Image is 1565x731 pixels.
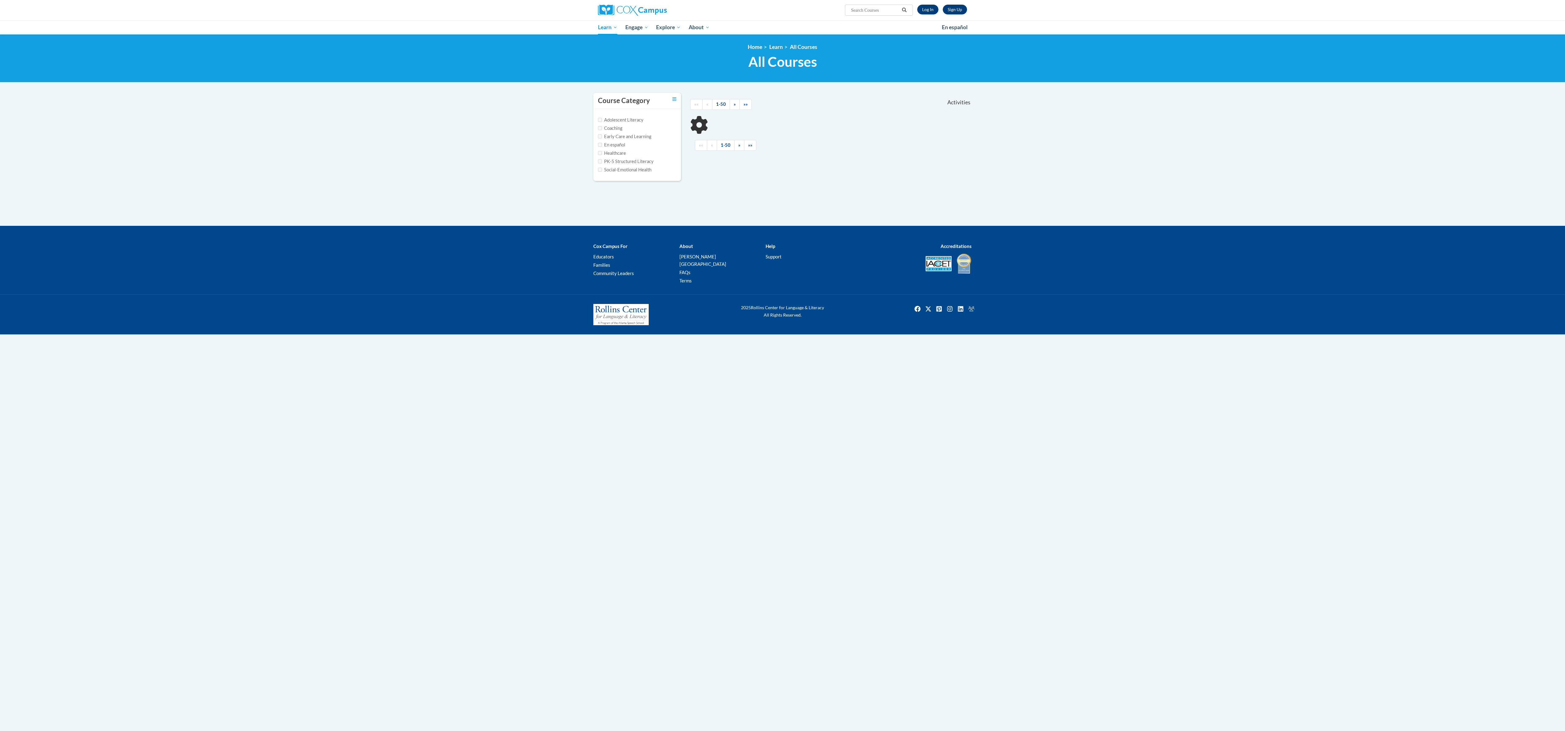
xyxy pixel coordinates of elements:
a: FAQs [679,270,691,275]
label: En español [598,142,625,148]
span: «« [699,142,703,148]
input: Checkbox for Options [598,151,602,155]
a: 1-50 [717,140,735,151]
a: [PERSON_NAME][GEOGRAPHIC_DATA] [679,254,726,267]
span: » [738,142,740,148]
a: Support [766,254,782,259]
a: Learn [769,44,783,50]
span: « [706,102,708,107]
b: Help [766,243,775,249]
span: Learn [598,24,617,31]
input: Checkbox for Options [598,168,602,172]
label: Healthcare [598,150,626,157]
a: All Courses [790,44,817,50]
a: En español [938,21,972,34]
img: IDA® Accredited [956,253,972,274]
span: Activities [947,99,970,106]
a: Explore [652,20,685,34]
span: « [711,142,713,148]
a: Linkedin [956,304,966,314]
span: » [734,102,736,107]
a: Previous [702,99,712,110]
span: »» [748,142,752,148]
button: Search [900,6,909,14]
a: Facebook Group [966,304,976,314]
a: Begining [690,99,703,110]
div: Rollins Center for Language & Literacy All Rights Reserved. [718,304,847,319]
a: Learn [594,20,621,34]
a: Instagram [945,304,955,314]
span: »» [743,102,748,107]
a: Next [734,140,744,151]
span: Engage [625,24,648,31]
input: Search Courses [850,6,900,14]
a: End [739,99,752,110]
span: Explore [656,24,681,31]
b: Accreditations [941,243,972,249]
span: «« [694,102,699,107]
label: Social-Emotional Health [598,166,651,173]
label: Adolescent Literacy [598,117,643,123]
b: About [679,243,693,249]
img: Instagram icon [945,304,955,314]
a: About [685,20,714,34]
img: Pinterest icon [934,304,944,314]
label: PK-5 Structured Literacy [598,158,654,165]
input: Checkbox for Options [598,134,602,138]
a: Terms [679,278,692,283]
a: Educators [593,254,614,259]
input: Checkbox for Options [598,126,602,130]
input: Checkbox for Options [598,118,602,122]
div: Main menu [589,20,976,34]
img: LinkedIn icon [956,304,966,314]
span: En español [942,24,968,30]
img: Accredited IACET® Provider [926,256,952,271]
a: Previous [707,140,717,151]
a: Families [593,262,610,268]
a: Toggle collapse [672,96,676,103]
img: Facebook group icon [966,304,976,314]
img: Cox Campus [598,5,667,16]
img: Rollins Center for Language & Literacy - A Program of the Atlanta Speech School [593,304,649,326]
a: 1-50 [712,99,730,110]
input: Checkbox for Options [598,159,602,163]
h3: Course Category [598,96,650,106]
span: All Courses [748,54,817,70]
a: Register [943,5,967,14]
a: Twitter [923,304,933,314]
a: Pinterest [934,304,944,314]
a: Log In [917,5,938,14]
a: Begining [695,140,707,151]
span: 2025 [741,305,751,310]
img: Facebook icon [913,304,922,314]
b: Cox Campus For [593,243,627,249]
input: Checkbox for Options [598,143,602,147]
a: Facebook [913,304,922,314]
a: End [744,140,756,151]
label: Early Care and Learning [598,133,651,140]
label: Coaching [598,125,622,132]
span: About [689,24,710,31]
a: Cox Campus [598,5,715,16]
a: Community Leaders [593,270,634,276]
a: Engage [621,20,652,34]
a: Next [730,99,740,110]
img: Twitter icon [923,304,933,314]
a: Home [748,44,762,50]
